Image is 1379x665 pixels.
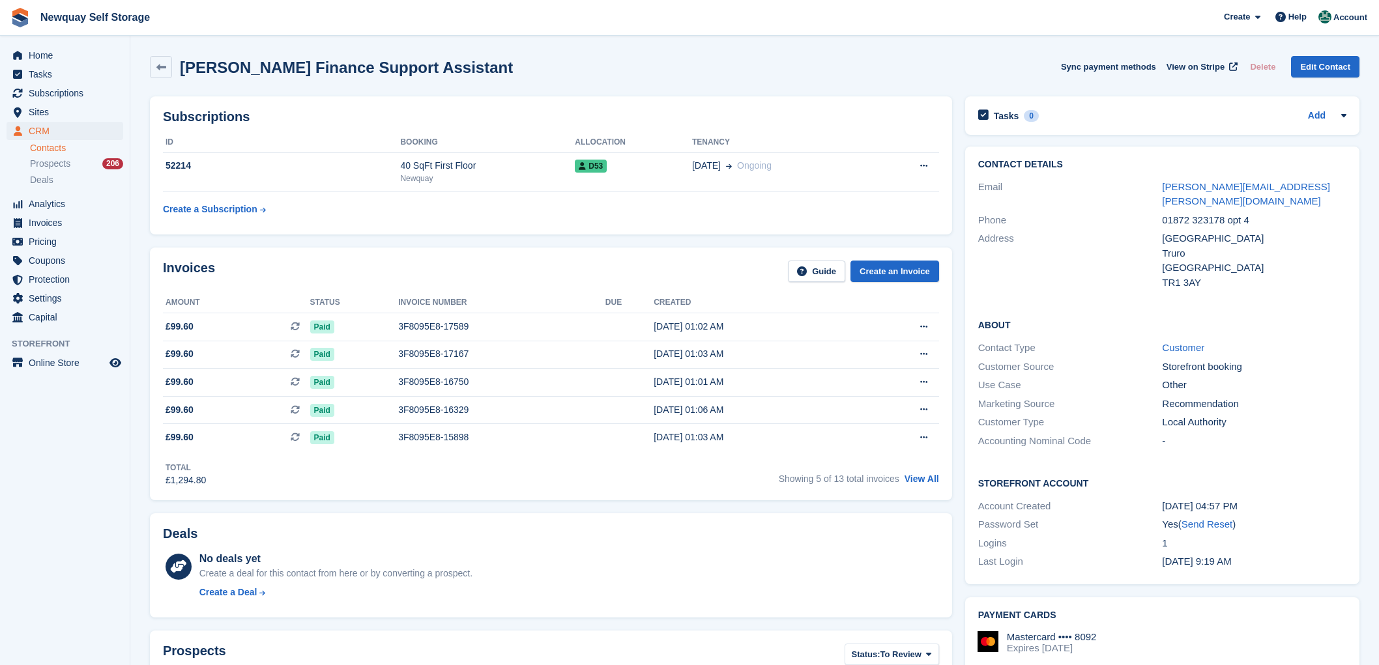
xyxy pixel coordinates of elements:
[978,360,1163,375] div: Customer Source
[35,7,155,28] a: Newquay Self Storage
[1182,518,1232,530] a: Send Reset
[1162,276,1346,290] div: TR1 3AY
[166,474,206,487] div: £1,294.80
[108,355,123,371] a: Preview store
[29,270,107,289] span: Protection
[1162,342,1204,353] a: Customer
[398,375,605,389] div: 3F8095E8-16750
[1162,415,1346,430] div: Local Authority
[978,160,1346,170] h2: Contact Details
[1162,556,1231,567] time: 2024-09-06 08:19:20 UTC
[605,292,654,313] th: Due
[29,195,107,213] span: Analytics
[654,347,858,361] div: [DATE] 01:03 AM
[880,648,922,661] span: To Review
[310,348,334,361] span: Paid
[978,476,1346,489] h2: Storefront Account
[7,65,123,83] a: menu
[850,261,939,282] a: Create an Invoice
[29,46,107,64] span: Home
[30,142,123,154] a: Contacts
[978,536,1163,551] div: Logins
[654,292,858,313] th: Created
[166,403,194,417] span: £99.60
[12,337,130,350] span: Storefront
[978,631,998,652] img: Mastercard Logo
[199,586,472,599] a: Create a Deal
[692,159,721,173] span: [DATE]
[7,195,123,213] a: menu
[1162,536,1346,551] div: 1
[7,251,123,270] a: menu
[29,308,107,326] span: Capital
[310,404,334,417] span: Paid
[163,132,400,153] th: ID
[199,567,472,580] div: Create a deal for this contact from here or by converting a prospect.
[398,320,605,333] div: 3F8095E8-17589
[994,110,1019,122] h2: Tasks
[310,431,334,444] span: Paid
[1162,360,1346,375] div: Storefront booking
[166,375,194,389] span: £99.60
[1291,56,1359,78] a: Edit Contact
[7,308,123,326] a: menu
[978,499,1163,514] div: Account Created
[978,397,1163,412] div: Marketing Source
[166,462,206,474] div: Total
[29,214,107,232] span: Invoices
[7,233,123,251] a: menu
[163,203,257,216] div: Create a Subscription
[1167,61,1225,74] span: View on Stripe
[398,292,605,313] th: Invoice number
[1245,56,1281,78] button: Delete
[30,158,70,170] span: Prospects
[1162,231,1346,246] div: [GEOGRAPHIC_DATA]
[978,378,1163,393] div: Use Case
[163,261,215,282] h2: Invoices
[978,415,1163,430] div: Customer Type
[310,376,334,389] span: Paid
[400,173,575,184] div: Newquay
[1162,213,1346,228] div: 01872 323178 opt 4
[30,173,123,187] a: Deals
[29,251,107,270] span: Coupons
[575,160,607,173] span: D53
[29,354,107,372] span: Online Store
[398,347,605,361] div: 3F8095E8-17167
[7,84,123,102] a: menu
[978,341,1163,356] div: Contact Type
[10,8,30,27] img: stora-icon-8386f47178a22dfd0bd8f6a31ec36ba5ce8667c1dd55bd0f319d3a0aa187defe.svg
[398,431,605,444] div: 3F8095E8-15898
[163,292,310,313] th: Amount
[199,586,257,599] div: Create a Deal
[978,180,1163,209] div: Email
[102,158,123,169] div: 206
[1318,10,1331,23] img: JON
[1288,10,1307,23] span: Help
[1007,642,1097,654] div: Expires [DATE]
[180,59,513,76] h2: [PERSON_NAME] Finance Support Assistant
[845,644,939,665] button: Status: To Review
[7,289,123,307] a: menu
[737,160,772,171] span: Ongoing
[692,132,876,153] th: Tenancy
[163,109,939,124] h2: Subscriptions
[575,132,692,153] th: Allocation
[1308,109,1326,124] a: Add
[29,84,107,102] span: Subscriptions
[654,431,858,444] div: [DATE] 01:03 AM
[199,551,472,567] div: No deals yet
[788,261,845,282] a: Guide
[978,554,1163,569] div: Last Login
[1061,56,1156,78] button: Sync payment methods
[654,320,858,333] div: [DATE] 01:02 AM
[779,474,899,484] span: Showing 5 of 13 total invoices
[654,375,858,389] div: [DATE] 01:01 AM
[852,648,880,661] span: Status:
[1162,434,1346,449] div: -
[905,474,939,484] a: View All
[978,517,1163,532] div: Password Set
[654,403,858,417] div: [DATE] 01:06 AM
[29,122,107,140] span: CRM
[1162,261,1346,276] div: [GEOGRAPHIC_DATA]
